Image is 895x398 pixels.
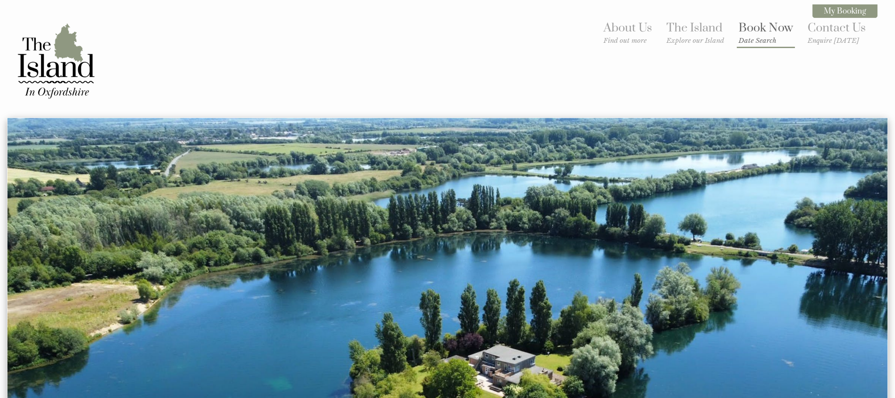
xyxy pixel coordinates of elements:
a: Contact UsEnquire [DATE] [808,21,866,45]
small: Explore our Island [666,36,724,45]
small: Find out more [604,36,652,45]
a: Book NowDate Search [739,21,793,45]
img: The Island in Oxfordshire [12,17,100,104]
small: Enquire [DATE] [808,36,866,45]
small: Date Search [739,36,793,45]
a: About UsFind out more [604,21,652,45]
a: My Booking [812,4,878,18]
a: The IslandExplore our Island [666,21,724,45]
